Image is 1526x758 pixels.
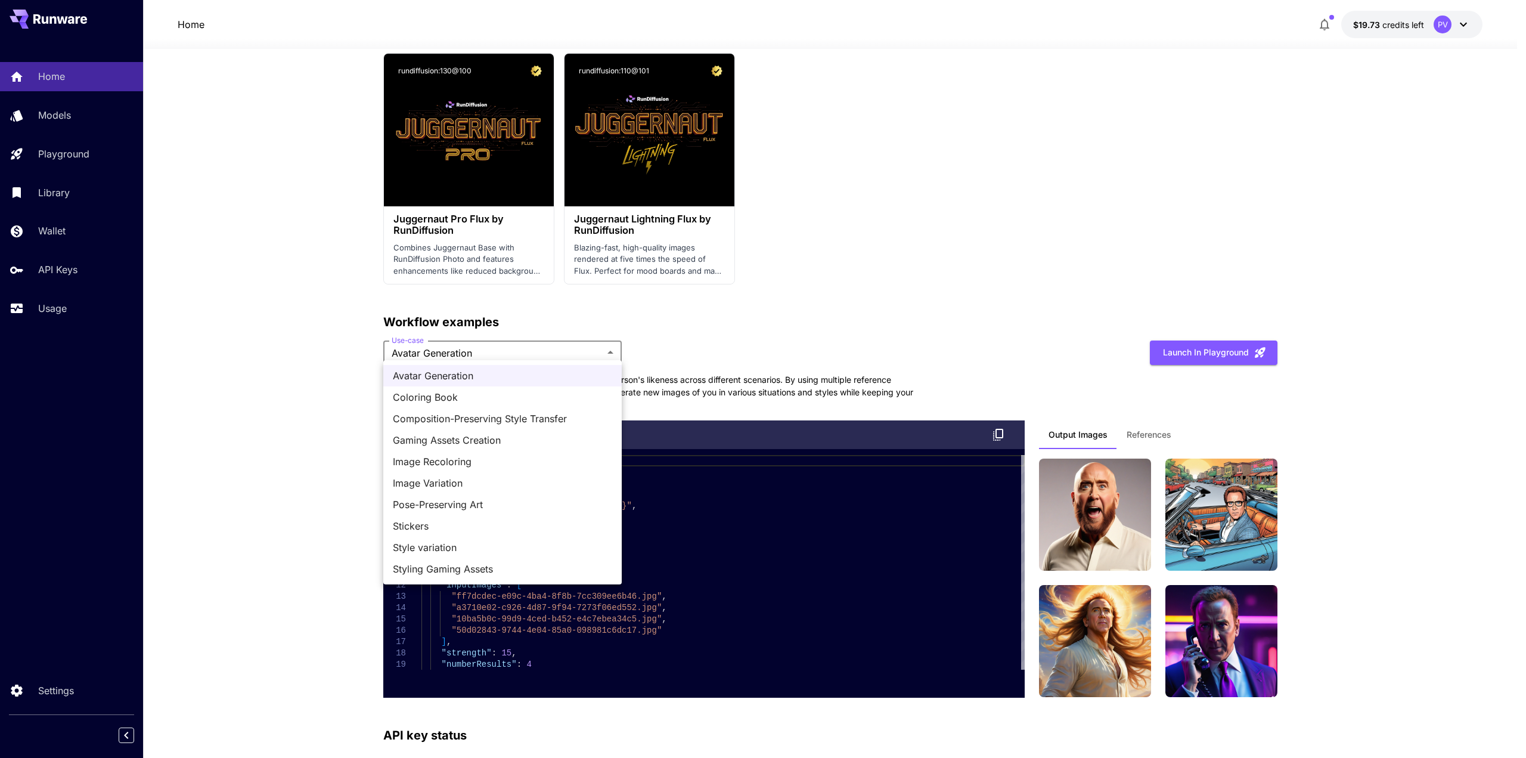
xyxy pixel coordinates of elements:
[393,454,612,469] span: Image Recoloring
[393,476,612,490] span: Image Variation
[393,433,612,447] span: Gaming Assets Creation
[393,390,612,404] span: Coloring Book
[393,369,612,383] span: Avatar Generation
[393,497,612,512] span: Pose-Preserving Art
[393,562,612,576] span: Styling Gaming Assets
[393,540,612,555] span: Style variation
[393,412,612,426] span: Composition-Preserving Style Transfer
[393,519,612,533] span: Stickers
